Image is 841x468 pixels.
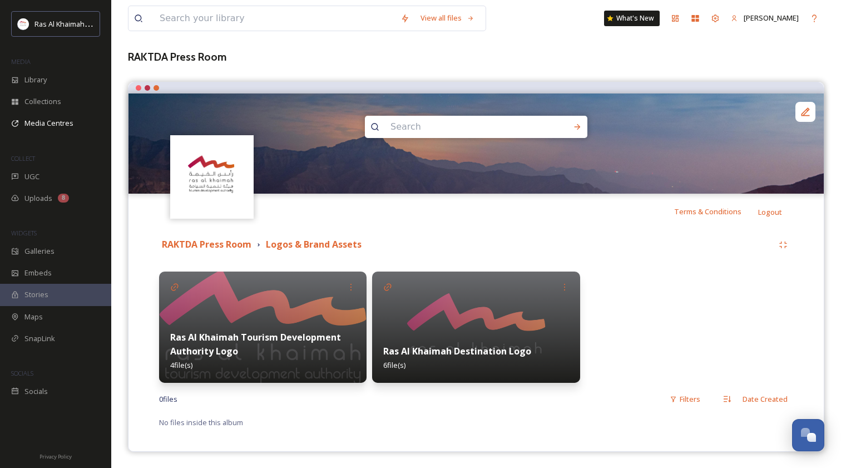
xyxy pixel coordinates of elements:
[172,136,253,217] img: Logo_RAKTDA_RGB-01.png
[58,194,69,203] div: 8
[11,369,33,377] span: SOCIALS
[266,238,362,250] strong: Logos & Brand Assets
[758,207,782,217] span: Logout
[664,388,706,410] div: Filters
[383,360,405,370] span: 6 file(s)
[11,229,37,237] span: WIDGETS
[24,193,52,204] span: Uploads
[34,18,192,29] span: Ras Al Khaimah Tourism Development Authority
[18,18,29,29] img: Logo_RAKTDA_RGB-01.png
[39,453,72,460] span: Privacy Policy
[792,419,824,451] button: Open Chat
[725,7,804,29] a: [PERSON_NAME]
[604,11,660,26] a: What's New
[24,312,43,322] span: Maps
[24,333,55,344] span: SnapLink
[24,118,73,129] span: Media Centres
[11,154,35,162] span: COLLECT
[128,93,824,194] img: Jebel Jais Nightscape.jpg
[170,360,192,370] span: 4 file(s)
[24,246,55,257] span: Galleries
[24,75,47,85] span: Library
[674,206,741,216] span: Terms & Conditions
[24,171,39,182] span: UGC
[162,238,251,250] strong: RAKTDA Press Room
[39,449,72,462] a: Privacy Policy
[170,331,341,357] strong: Ras Al Khaimah Tourism Development Authority Logo
[154,6,395,31] input: Search your library
[737,388,793,410] div: Date Created
[159,394,177,405] span: 0 file s
[744,13,799,23] span: [PERSON_NAME]
[24,386,48,397] span: Socials
[415,7,480,29] a: View all files
[11,57,31,66] span: MEDIA
[383,345,531,357] strong: Ras Al Khaimah Destination Logo
[159,417,243,427] span: No files inside this album
[24,96,61,107] span: Collections
[128,49,824,65] h3: RAKTDA Press Room
[385,115,537,139] input: Search
[159,272,367,383] img: 5f4024f2-6cd2-418a-b37f-5bc11d69bb2d.jpg
[24,268,52,278] span: Embeds
[24,289,48,300] span: Stories
[674,205,758,218] a: Terms & Conditions
[372,272,580,383] img: 41d62023-764c-459e-a281-54ac939b3615.jpg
